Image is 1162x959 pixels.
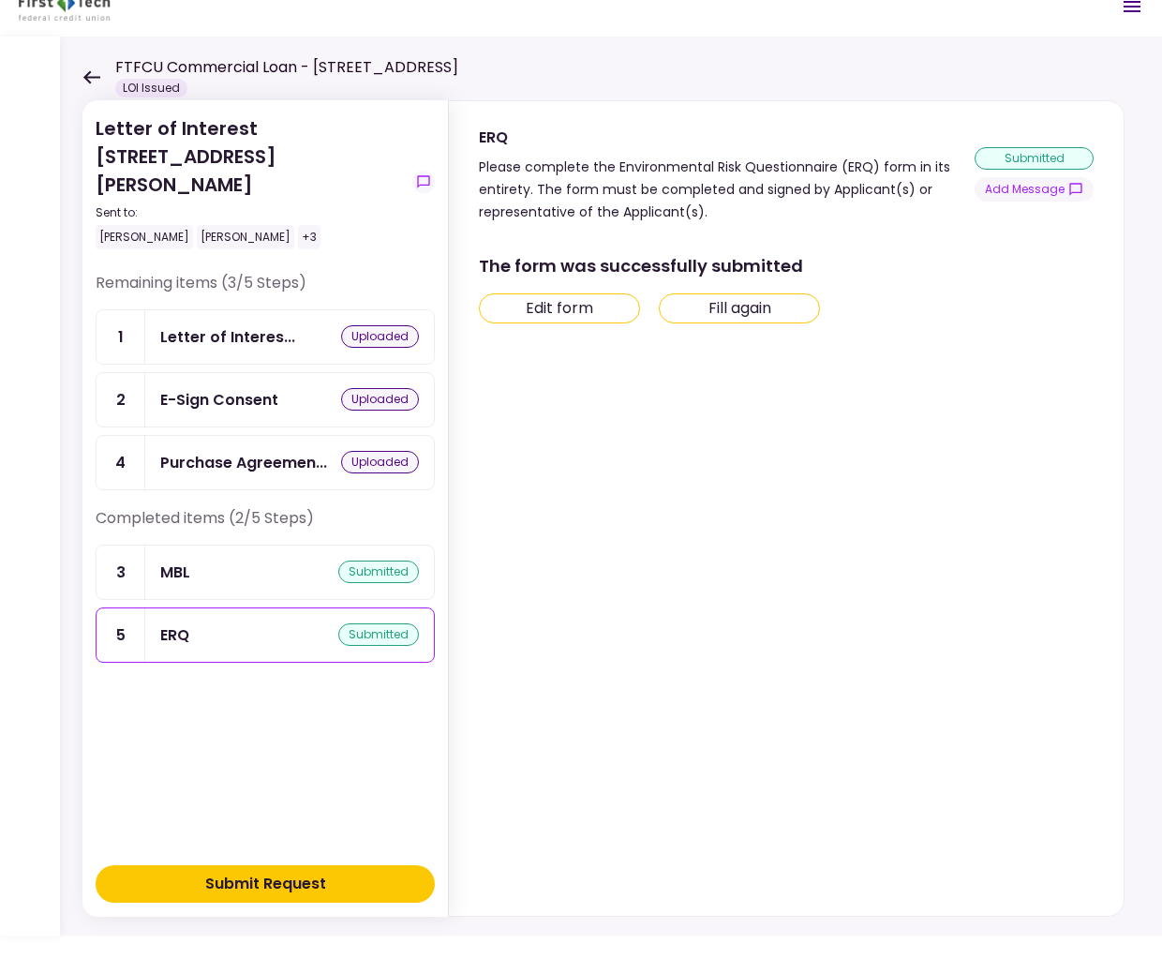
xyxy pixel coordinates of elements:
[115,79,187,97] div: LOI Issued
[160,451,327,474] div: Purchase Agreement
[341,451,419,473] div: uploaded
[338,623,419,646] div: submitted
[96,435,435,490] a: 4Purchase Agreementuploaded
[96,204,405,221] div: Sent to:
[160,388,278,412] div: E-Sign Consent
[97,373,145,427] div: 2
[96,607,435,663] a: 5ERQsubmitted
[160,325,295,349] div: Letter of Interest
[659,293,820,323] button: Fill again
[97,310,145,364] div: 1
[479,293,640,323] button: Edit form
[341,325,419,348] div: uploaded
[338,561,419,583] div: submitted
[197,225,294,249] div: [PERSON_NAME]
[96,507,435,545] div: Completed items (2/5 Steps)
[412,171,435,193] button: show-messages
[96,865,435,903] button: Submit Request
[341,388,419,411] div: uploaded
[96,309,435,365] a: 1Letter of Interestuploaded
[97,608,145,662] div: 5
[160,623,189,647] div: ERQ
[479,126,975,149] div: ERQ
[479,253,1090,278] div: The form was successfully submitted
[160,561,190,584] div: MBL
[96,114,405,249] div: Letter of Interest [STREET_ADDRESS][PERSON_NAME]
[975,147,1094,170] div: submitted
[96,372,435,427] a: 2E-Sign Consentuploaded
[448,100,1125,917] div: ERQPlease complete the Environmental Risk Questionnaire (ERQ) form in its entirety. The form must...
[479,156,975,223] div: Please complete the Environmental Risk Questionnaire (ERQ) form in its entirety. The form must be...
[96,225,193,249] div: [PERSON_NAME]
[97,436,145,489] div: 4
[975,177,1094,202] button: show-messages
[115,56,458,79] h1: FTFCU Commercial Loan - [STREET_ADDRESS]
[97,546,145,599] div: 3
[96,272,435,309] div: Remaining items (3/5 Steps)
[96,545,435,600] a: 3MBLsubmitted
[298,225,320,249] div: +3
[205,873,326,895] div: Submit Request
